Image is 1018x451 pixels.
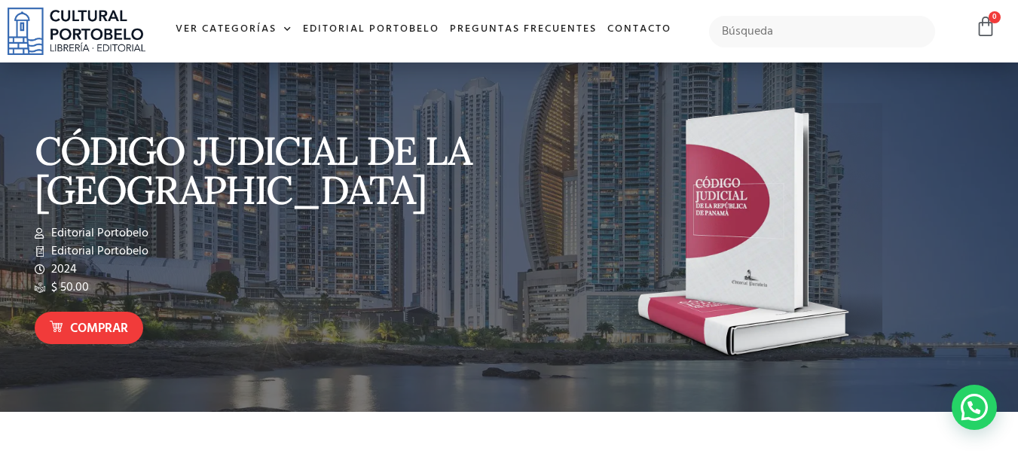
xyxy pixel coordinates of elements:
[975,16,996,38] a: 0
[35,131,502,209] p: CÓDIGO JUDICIAL DE LA [GEOGRAPHIC_DATA]
[47,261,77,279] span: 2024
[298,14,445,46] a: Editorial Portobelo
[47,279,89,297] span: $ 50.00
[35,312,143,344] a: Comprar
[989,11,1001,23] span: 0
[602,14,677,46] a: Contacto
[170,14,298,46] a: Ver Categorías
[70,319,128,339] span: Comprar
[47,242,148,261] span: Editorial Portobelo
[47,224,148,242] span: Editorial Portobelo
[445,14,602,46] a: Preguntas frecuentes
[709,16,936,47] input: Búsqueda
